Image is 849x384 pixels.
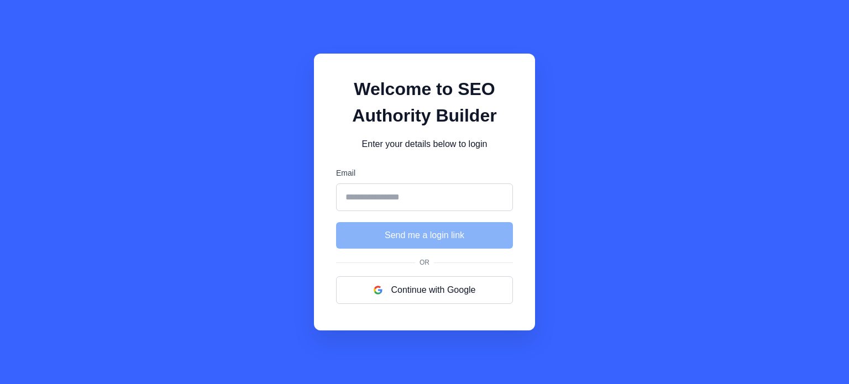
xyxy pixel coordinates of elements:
img: google logo [374,286,382,294]
span: Or [415,257,434,267]
label: Email [336,167,513,179]
button: Send me a login link [336,222,513,249]
button: Continue with Google [336,276,513,304]
p: Enter your details below to login [336,138,513,151]
h1: Welcome to SEO Authority Builder [336,76,513,129]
